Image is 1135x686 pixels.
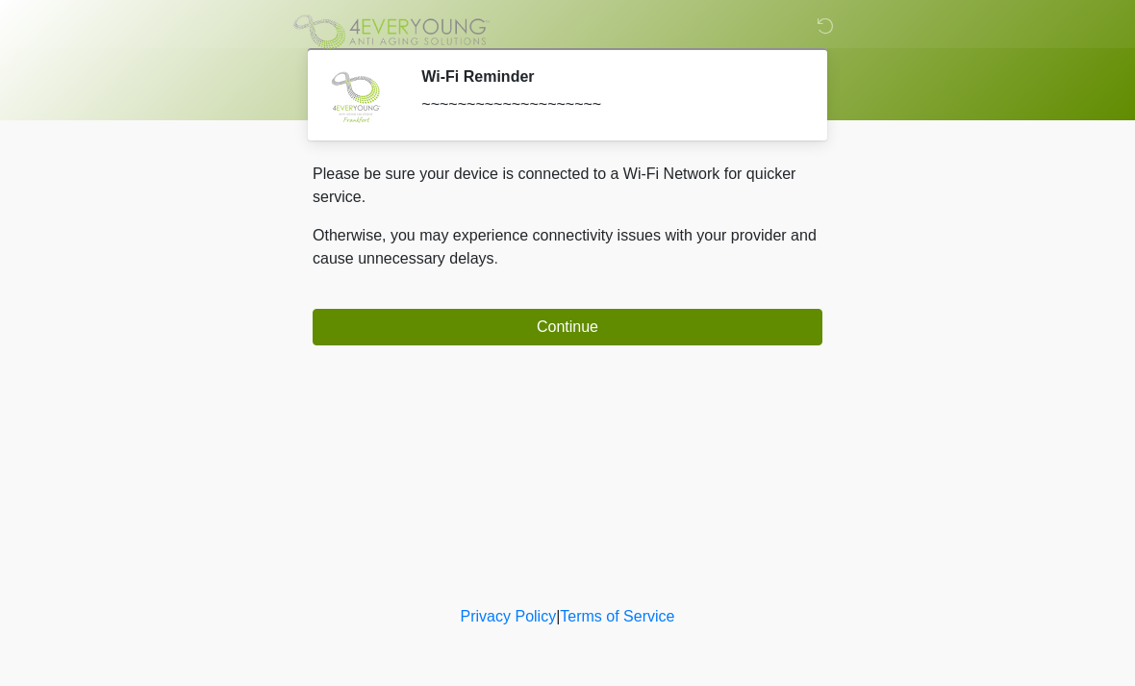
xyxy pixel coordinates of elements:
[293,14,490,49] img: 4Ever Young Frankfort Logo
[494,250,498,267] span: .
[560,608,674,624] a: Terms of Service
[461,608,557,624] a: Privacy Policy
[327,67,385,125] img: Agent Avatar
[313,224,822,270] p: Otherwise, you may experience connectivity issues with your provider and cause unnecessary delays
[421,67,794,86] h2: Wi-Fi Reminder
[556,608,560,624] a: |
[421,93,794,116] div: ~~~~~~~~~~~~~~~~~~~~
[313,163,822,209] p: Please be sure your device is connected to a Wi-Fi Network for quicker service.
[313,309,822,345] button: Continue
